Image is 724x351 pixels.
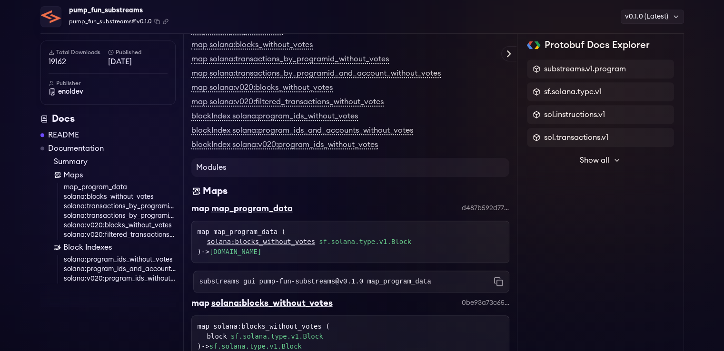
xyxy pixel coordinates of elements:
[462,204,509,213] div: d487b592d77cd079f7e3f6665a33d0fc97bc6804
[64,255,176,264] a: solana:program_ids_without_votes
[191,296,209,310] div: map
[544,86,602,97] span: sf.solana.type.v1
[199,277,431,286] code: substreams gui pump-fun-substreams@v0.1.0 map_program_data
[54,242,176,253] a: Block Indexes
[40,112,176,126] div: Docs
[54,171,61,179] img: Map icon
[64,202,176,211] a: solana:transactions_by_programid_without_votes
[64,264,176,274] a: solana:program_ids_and_accounts_without_votes
[462,298,509,308] div: 0be93a73c65aa8ec2de4b1a47209edeea493ff29
[191,185,201,198] img: Maps icon
[211,202,293,215] div: map_program_data
[580,155,609,166] span: Show all
[48,143,104,154] a: Documentation
[211,296,333,310] div: solana:blocks_without_votes
[191,55,389,64] a: map solana:transactions_by_programid_without_votes
[191,127,413,135] a: blockIndex solana:program_ids_and_accounts_without_votes
[108,56,168,68] span: [DATE]
[49,79,168,87] h6: Publisher
[64,274,176,283] a: solana:v020:program_ids_without_votes
[191,141,378,149] a: blockIndex solana:v020:program_ids_without_votes
[207,331,503,341] div: block
[64,211,176,221] a: solana:transactions_by_programid_and_account_without_votes
[201,342,302,350] span: ->
[621,10,684,24] div: v0.1.0 (Latest)
[54,244,61,251] img: Block Index icon
[201,248,261,255] span: ->
[191,158,509,177] h4: Modules
[191,112,358,121] a: blockIndex solana:program_ids_without_votes
[209,248,262,255] a: [DOMAIN_NAME]
[69,17,151,26] span: pump_fun_substreams@v0.1.0
[54,156,176,167] a: Summary
[48,129,79,141] a: README
[49,49,108,56] h6: Total Downloads
[527,41,541,49] img: Protobuf
[49,87,168,97] a: enoldev
[544,39,649,52] h2: Protobuf Docs Explorer
[207,237,316,247] a: solana:blocks_without_votes
[49,56,108,68] span: 19162
[203,185,228,198] div: Maps
[41,7,61,27] img: Package Logo
[231,331,323,341] a: sf.solana.type.v1.Block
[58,87,83,97] span: enoldev
[191,69,441,78] a: map solana:transactions_by_programid_and_account_without_votes
[544,132,608,143] span: sol.transactions.v1
[54,169,176,181] a: Maps
[64,192,176,202] a: solana:blocks_without_votes
[527,151,674,170] button: Show all
[544,109,605,120] span: sol.instructions.v1
[494,277,503,286] button: Copy command to clipboard
[108,49,168,56] h6: Published
[198,227,503,257] div: map map_program_data ( )
[544,63,626,75] span: substreams.v1.program
[209,342,302,350] a: sf.solana.type.v1.Block
[64,230,176,240] a: solana:v020:filtered_transactions_without_votes
[319,237,411,247] a: sf.solana.type.v1.Block
[191,202,209,215] div: map
[69,4,169,17] div: pump_fun_substreams
[154,19,160,24] button: Copy package name and version
[191,84,333,92] a: map solana:v020:blocks_without_votes
[191,98,384,107] a: map solana:v020:filtered_transactions_without_votes
[191,41,313,49] a: map solana:blocks_without_votes
[64,221,176,230] a: solana:v020:blocks_without_votes
[64,183,176,192] a: map_program_data
[163,19,169,24] button: Copy .spkg link to clipboard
